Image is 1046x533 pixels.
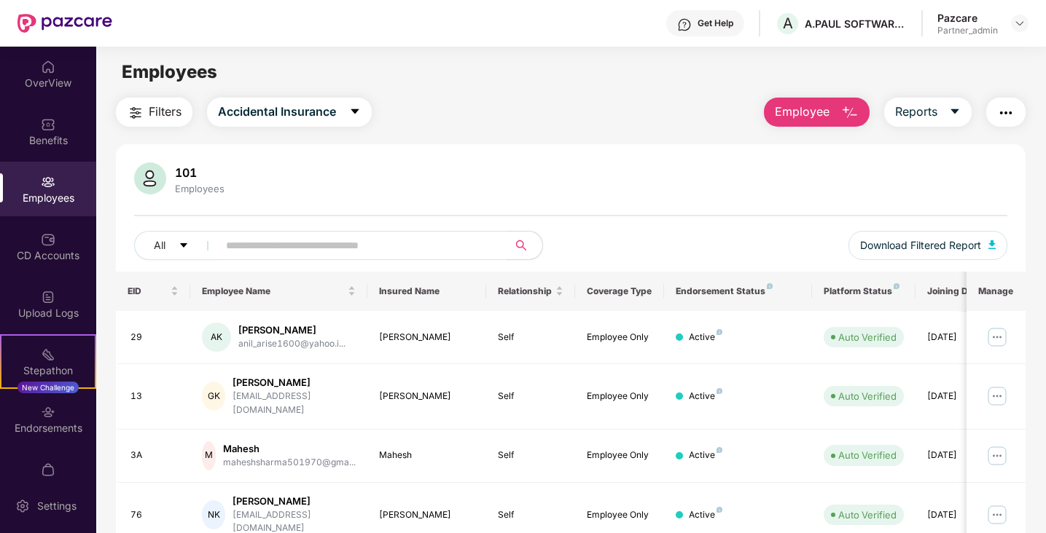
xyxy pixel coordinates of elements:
div: 3A [130,449,179,462]
img: svg+xml;base64,PHN2ZyBpZD0iQmVuZWZpdHMiIHhtbG5zPSJodHRwOi8vd3d3LnczLm9yZy8yMDAwL3N2ZyIgd2lkdGg9Ij... [41,117,55,132]
button: Download Filtered Report [848,231,1007,260]
img: svg+xml;base64,PHN2ZyBpZD0iRHJvcGRvd24tMzJ4MzIiIHhtbG5zPSJodHRwOi8vd3d3LnczLm9yZy8yMDAwL3N2ZyIgd2... [1014,17,1026,29]
th: Coverage Type [575,272,664,311]
div: Auto Verified [838,389,897,403]
div: [PERSON_NAME] [233,376,356,390]
div: anil_arise1600@yahoo.i... [238,337,346,351]
img: svg+xml;base64,PHN2ZyBpZD0iSGVscC0zMngzMiIgeG1sbnM9Imh0dHA6Ly93d3cudzMub3JnLzIwMDAvc3ZnIiB3aWR0aD... [677,17,692,32]
img: svg+xml;base64,PHN2ZyBpZD0iRW1wbG95ZWVzIiB4bWxucz0iaHR0cDovL3d3dy53My5vcmcvMjAwMC9zdmciIHdpZHRoPS... [41,175,55,189]
img: manageButton [985,325,1009,349]
span: search [507,240,535,251]
img: svg+xml;base64,PHN2ZyB4bWxucz0iaHR0cDovL3d3dy53My5vcmcvMjAwMC9zdmciIHhtbG5zOnhsaW5rPSJodHRwOi8vd3... [134,162,166,194]
img: manageButton [985,384,1009,408]
img: svg+xml;base64,PHN2ZyB4bWxucz0iaHR0cDovL3d3dy53My5vcmcvMjAwMC9zdmciIHdpZHRoPSI4IiBoZWlnaHQ9IjgiIH... [767,283,773,289]
div: Get Help [698,17,733,29]
div: A.PAUL SOFTWARE SYSTEMS PRIVATE LIMITED [805,17,907,31]
div: [PERSON_NAME] [238,323,346,337]
span: Employees [122,61,217,82]
button: Reportscaret-down [884,98,972,127]
div: Auto Verified [838,448,897,462]
div: Employee Only [587,508,652,522]
img: svg+xml;base64,PHN2ZyBpZD0iSG9tZSIgeG1sbnM9Imh0dHA6Ly93d3cudzMub3JnLzIwMDAvc3ZnIiB3aWR0aD0iMjAiIG... [41,60,55,74]
img: svg+xml;base64,PHN2ZyBpZD0iVXBsb2FkX0xvZ3MiIGRhdGEtbmFtZT0iVXBsb2FkIExvZ3MiIHhtbG5zPSJodHRwOi8vd3... [41,290,55,304]
span: EID [128,285,168,297]
div: Auto Verified [838,508,897,522]
div: Partner_admin [937,25,998,36]
div: Active [689,331,722,344]
div: Employee Only [587,390,652,403]
div: 101 [172,165,227,180]
div: Mahesh [223,442,356,456]
img: manageButton [985,503,1009,526]
button: Employee [764,98,870,127]
span: Filters [149,103,182,121]
img: svg+xml;base64,PHN2ZyB4bWxucz0iaHR0cDovL3d3dy53My5vcmcvMjAwMC9zdmciIHdpZHRoPSIyMSIgaGVpZ2h0PSIyMC... [41,347,55,362]
button: search [507,231,543,260]
img: svg+xml;base64,PHN2ZyB4bWxucz0iaHR0cDovL3d3dy53My5vcmcvMjAwMC9zdmciIHdpZHRoPSIyNCIgaGVpZ2h0PSIyNC... [997,104,1015,122]
div: Settings [33,499,81,513]
div: Self [498,449,563,462]
span: caret-down [349,106,361,119]
div: Mahesh [379,449,475,462]
div: [DATE] [927,449,993,462]
div: Self [498,390,563,403]
span: caret-down [179,240,189,252]
img: New Pazcare Logo [17,14,112,33]
div: Pazcare [937,11,998,25]
img: svg+xml;base64,PHN2ZyB4bWxucz0iaHR0cDovL3d3dy53My5vcmcvMjAwMC9zdmciIHdpZHRoPSI4IiBoZWlnaHQ9IjgiIH... [717,329,722,335]
div: [PERSON_NAME] [379,390,475,403]
div: [DATE] [927,390,993,403]
div: [PERSON_NAME] [379,508,475,522]
div: [DATE] [927,508,993,522]
span: Employee Name [202,285,346,297]
div: Employees [172,183,227,194]
button: Filters [116,98,192,127]
span: Employee [775,103,830,121]
div: Employee Only [587,449,652,462]
th: Manage [967,272,1026,311]
div: 29 [130,331,179,344]
span: Accidental Insurance [218,103,336,121]
div: Endorsement Status [676,285,800,297]
div: Self [498,331,563,344]
div: 76 [130,508,179,522]
th: EID [116,272,190,311]
div: 13 [130,390,179,403]
div: Active [689,508,722,522]
span: A [783,15,793,32]
th: Insured Name [367,272,486,311]
div: GK [202,382,226,411]
img: manageButton [985,444,1009,467]
img: svg+xml;base64,PHN2ZyB4bWxucz0iaHR0cDovL3d3dy53My5vcmcvMjAwMC9zdmciIHdpZHRoPSI4IiBoZWlnaHQ9IjgiIH... [894,283,899,289]
div: Platform Status [824,285,904,297]
img: svg+xml;base64,PHN2ZyB4bWxucz0iaHR0cDovL3d3dy53My5vcmcvMjAwMC9zdmciIHdpZHRoPSIyNCIgaGVpZ2h0PSIyNC... [127,104,144,122]
img: svg+xml;base64,PHN2ZyB4bWxucz0iaHR0cDovL3d3dy53My5vcmcvMjAwMC9zdmciIHdpZHRoPSI4IiBoZWlnaHQ9IjgiIH... [717,507,722,513]
button: Allcaret-down [134,231,223,260]
img: svg+xml;base64,PHN2ZyB4bWxucz0iaHR0cDovL3d3dy53My5vcmcvMjAwMC9zdmciIHdpZHRoPSI4IiBoZWlnaHQ9IjgiIH... [717,447,722,453]
img: svg+xml;base64,PHN2ZyBpZD0iU2V0dGluZy0yMHgyMCIgeG1sbnM9Imh0dHA6Ly93d3cudzMub3JnLzIwMDAvc3ZnIiB3aW... [15,499,30,513]
img: svg+xml;base64,PHN2ZyBpZD0iRW5kb3JzZW1lbnRzIiB4bWxucz0iaHR0cDovL3d3dy53My5vcmcvMjAwMC9zdmciIHdpZH... [41,405,55,419]
span: Download Filtered Report [860,237,981,253]
div: [EMAIL_ADDRESS][DOMAIN_NAME] [233,390,356,417]
th: Joining Date [916,272,1004,311]
div: Stepathon [1,363,95,378]
img: svg+xml;base64,PHN2ZyB4bWxucz0iaHR0cDovL3d3dy53My5vcmcvMjAwMC9zdmciIHhtbG5zOnhsaW5rPSJodHRwOi8vd3... [841,104,859,122]
span: Reports [895,103,937,121]
span: caret-down [949,106,961,119]
div: [PERSON_NAME] [379,331,475,344]
span: All [154,237,165,253]
div: New Challenge [17,382,79,393]
div: AK [202,323,231,352]
button: Accidental Insurancecaret-down [207,98,372,127]
img: svg+xml;base64,PHN2ZyB4bWxucz0iaHR0cDovL3d3dy53My5vcmcvMjAwMC9zdmciIHdpZHRoPSI4IiBoZWlnaHQ9IjgiIH... [717,388,722,394]
div: [PERSON_NAME] [233,494,356,508]
div: maheshsharma501970@gma... [223,456,356,470]
div: [DATE] [927,331,993,344]
th: Employee Name [190,272,368,311]
div: Employee Only [587,331,652,344]
img: svg+xml;base64,PHN2ZyBpZD0iTXlfT3JkZXJzIiBkYXRhLW5hbWU9Ik15IE9yZGVycyIgeG1sbnM9Imh0dHA6Ly93d3cudz... [41,462,55,477]
div: Self [498,508,563,522]
img: svg+xml;base64,PHN2ZyBpZD0iQ0RfQWNjb3VudHMiIGRhdGEtbmFtZT0iQ0QgQWNjb3VudHMiIHhtbG5zPSJodHRwOi8vd3... [41,232,55,247]
span: Relationship [498,285,553,297]
div: Active [689,390,722,403]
